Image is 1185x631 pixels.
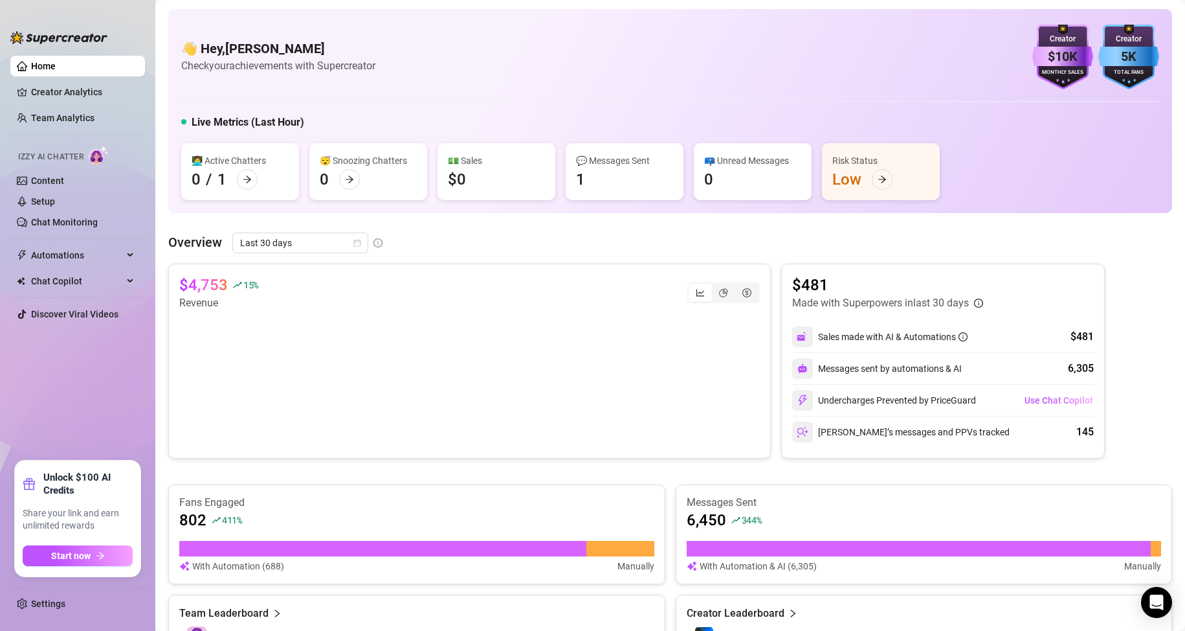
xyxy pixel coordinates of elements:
span: Chat Copilot [31,271,123,292]
a: Chat Monitoring [31,217,98,227]
span: arrow-right [878,175,887,184]
button: Start nowarrow-right [23,545,133,566]
a: Team Analytics [31,113,94,123]
span: rise [731,516,740,525]
a: Setup [31,196,55,207]
div: Risk Status [832,154,929,168]
img: svg%3e [797,426,808,438]
span: Automations [31,245,123,266]
div: 0 [704,169,713,190]
div: 0 [320,169,329,190]
span: Share your link and earn unlimited rewards [23,507,133,533]
article: Check your achievements with Supercreator [181,58,375,74]
div: Creator [1098,33,1159,45]
article: Revenue [179,295,258,311]
span: gift [23,477,36,490]
img: logo-BBDzfeDw.svg [10,31,107,44]
img: svg%3e [797,395,808,406]
div: [PERSON_NAME]’s messages and PPVs tracked [792,422,1010,442]
div: 0 [192,169,201,190]
article: $481 [792,275,983,295]
article: 6,450 [687,510,726,531]
article: Made with Superpowers in last 30 days [792,295,969,311]
span: line-chart [696,288,705,297]
strong: Unlock $100 AI Credits [43,471,133,497]
img: svg%3e [797,363,808,374]
span: 15 % [243,279,258,291]
div: Creator [1032,33,1093,45]
img: AI Chatter [89,146,109,165]
article: 802 [179,510,206,531]
article: Manually [617,559,654,573]
article: Fans Engaged [179,496,654,510]
span: pie-chart [719,288,728,297]
span: arrow-right [96,551,105,560]
span: 411 % [222,514,242,526]
div: Open Intercom Messenger [1141,587,1172,618]
span: thunderbolt [17,250,27,260]
div: 📪 Unread Messages [704,154,801,168]
div: 145 [1076,424,1094,440]
article: Overview [168,233,222,252]
div: segmented control [687,282,760,303]
img: svg%3e [179,559,190,573]
img: purple-badge-B9DA21FR.svg [1032,25,1093,89]
span: arrow-right [243,175,252,184]
img: svg%3e [687,559,697,573]
button: Use Chat Copilot [1024,390,1094,411]
div: 😴 Snoozing Chatters [320,154,417,168]
a: Settings [31,599,65,609]
span: Use Chat Copilot [1024,395,1093,406]
div: 1 [576,169,585,190]
article: Manually [1124,559,1161,573]
div: Total Fans [1098,69,1159,77]
a: Content [31,176,64,186]
div: Messages sent by automations & AI [792,358,962,379]
span: Start now [51,551,91,561]
span: info-circle [974,299,983,308]
span: Izzy AI Chatter [18,151,83,163]
img: blue-badge-DgoSNQY1.svg [1098,25,1159,89]
div: $481 [1070,329,1094,345]
div: Monthly Sales [1032,69,1093,77]
div: 5K [1098,47,1159,67]
div: $0 [448,169,466,190]
div: 6,305 [1068,361,1094,376]
span: arrow-right [345,175,354,184]
article: With Automation & AI (6,305) [700,559,817,573]
img: svg%3e [797,331,808,343]
a: Home [31,61,56,71]
h4: 👋 Hey, [PERSON_NAME] [181,40,375,58]
span: calendar [353,239,361,247]
div: 👩‍💻 Active Chatters [192,154,289,168]
article: Team Leaderboard [179,606,269,621]
span: dollar-circle [742,288,751,297]
div: Undercharges Prevented by PriceGuard [792,390,976,411]
span: info-circle [958,332,968,341]
span: right [272,606,282,621]
div: 💬 Messages Sent [576,154,673,168]
a: Creator Analytics [31,82,135,102]
div: Sales made with AI & Automations [818,330,968,344]
span: right [788,606,797,621]
span: rise [233,281,242,290]
span: 344 % [742,514,762,526]
article: $4,753 [179,275,228,295]
article: Creator Leaderboard [687,606,784,621]
a: Discover Viral Videos [31,309,118,319]
span: info-circle [373,238,382,247]
span: Last 30 days [240,233,360,253]
img: Chat Copilot [17,277,25,286]
article: Messages Sent [687,496,1162,510]
span: rise [212,516,221,525]
article: With Automation (688) [192,559,284,573]
h5: Live Metrics (Last Hour) [192,115,304,130]
div: 💵 Sales [448,154,545,168]
div: $10K [1032,47,1093,67]
div: 1 [217,169,227,190]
